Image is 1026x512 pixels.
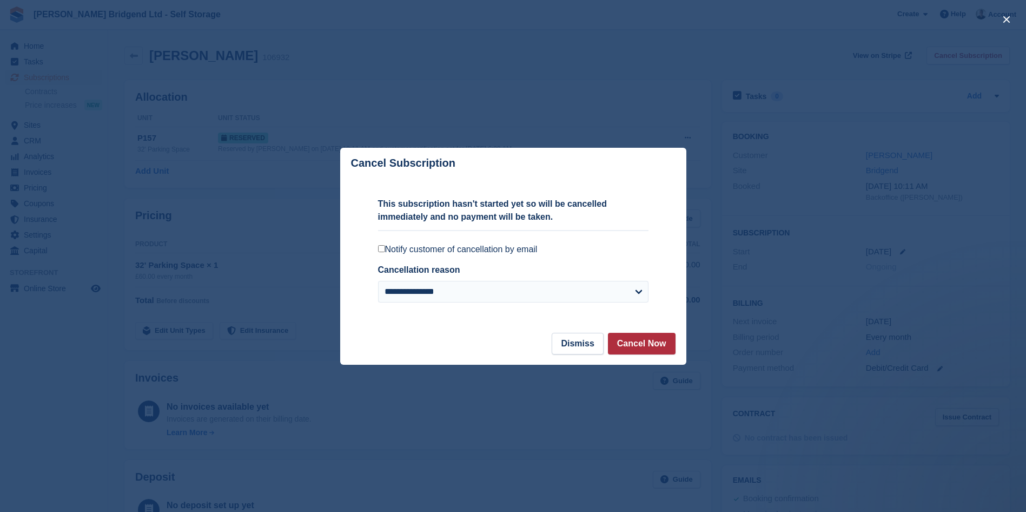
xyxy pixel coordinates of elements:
[378,245,385,252] input: Notify customer of cancellation by email
[378,244,648,255] label: Notify customer of cancellation by email
[998,11,1015,28] button: close
[378,265,460,274] label: Cancellation reason
[351,157,455,169] p: Cancel Subscription
[608,333,676,355] button: Cancel Now
[378,198,648,224] p: This subscription hasn't started yet so will be cancelled immediately and no payment will be taken.
[552,333,603,355] button: Dismiss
